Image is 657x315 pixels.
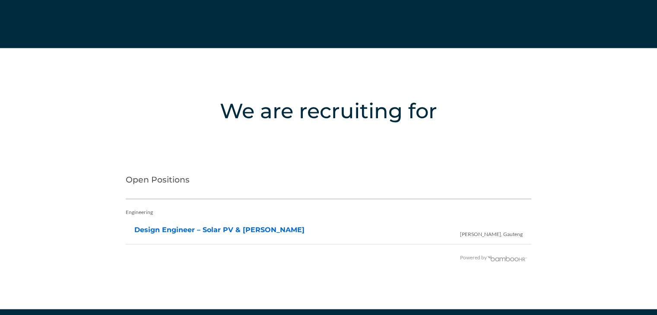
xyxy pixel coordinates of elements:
a: Design Engineer – Solar PV & [PERSON_NAME] [134,225,305,233]
div: Engineering [126,203,531,220]
img: BambooHR - HR software [487,254,527,261]
h2: Open Positions [126,164,531,199]
div: Powered by [126,249,527,266]
h4: We are recruiting for [39,95,618,126]
span: [PERSON_NAME], Gauteng [460,221,523,243]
